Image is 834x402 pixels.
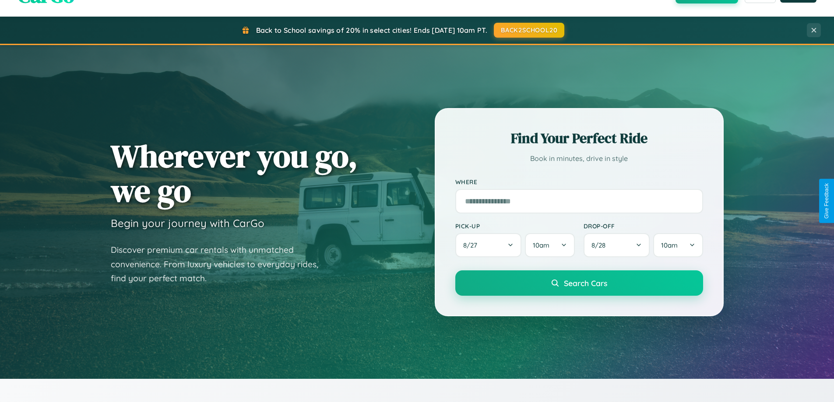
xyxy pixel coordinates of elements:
p: Book in minutes, drive in style [455,152,703,165]
span: 8 / 28 [591,241,610,249]
span: 8 / 27 [463,241,482,249]
span: 10am [533,241,549,249]
h3: Begin your journey with CarGo [111,217,264,230]
span: Back to School savings of 20% in select cities! Ends [DATE] 10am PT. [256,26,487,35]
button: 10am [653,233,703,257]
button: 8/28 [584,233,650,257]
button: Search Cars [455,270,703,296]
span: 10am [661,241,678,249]
h1: Wherever you go, we go [111,139,358,208]
button: 10am [525,233,574,257]
p: Discover premium car rentals with unmatched convenience. From luxury vehicles to everyday rides, ... [111,243,330,286]
button: 8/27 [455,233,522,257]
label: Drop-off [584,222,703,230]
div: Give Feedback [823,183,830,219]
button: BACK2SCHOOL20 [494,23,564,38]
h2: Find Your Perfect Ride [455,129,703,148]
label: Pick-up [455,222,575,230]
span: Search Cars [564,278,607,288]
label: Where [455,178,703,185]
